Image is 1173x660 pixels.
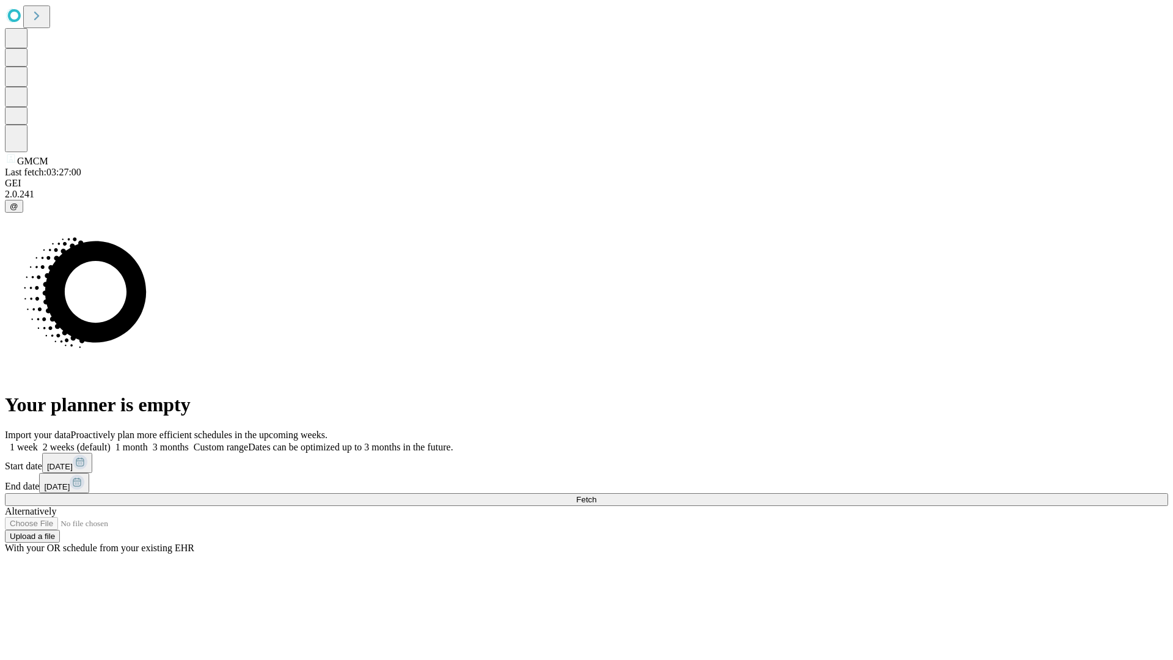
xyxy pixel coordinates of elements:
[5,200,23,213] button: @
[44,482,70,491] span: [DATE]
[576,495,596,504] span: Fetch
[248,442,453,452] span: Dates can be optimized up to 3 months in the future.
[5,453,1168,473] div: Start date
[5,167,81,177] span: Last fetch: 03:27:00
[5,543,194,553] span: With your OR schedule from your existing EHR
[5,178,1168,189] div: GEI
[5,493,1168,506] button: Fetch
[10,442,38,452] span: 1 week
[10,202,18,211] span: @
[5,430,71,440] span: Import your data
[17,156,48,166] span: GMCM
[71,430,327,440] span: Proactively plan more efficient schedules in the upcoming weeks.
[5,394,1168,416] h1: Your planner is empty
[5,189,1168,200] div: 2.0.241
[42,453,92,473] button: [DATE]
[5,506,56,516] span: Alternatively
[115,442,148,452] span: 1 month
[5,473,1168,493] div: End date
[194,442,248,452] span: Custom range
[47,462,73,471] span: [DATE]
[39,473,89,493] button: [DATE]
[5,530,60,543] button: Upload a file
[43,442,111,452] span: 2 weeks (default)
[153,442,189,452] span: 3 months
